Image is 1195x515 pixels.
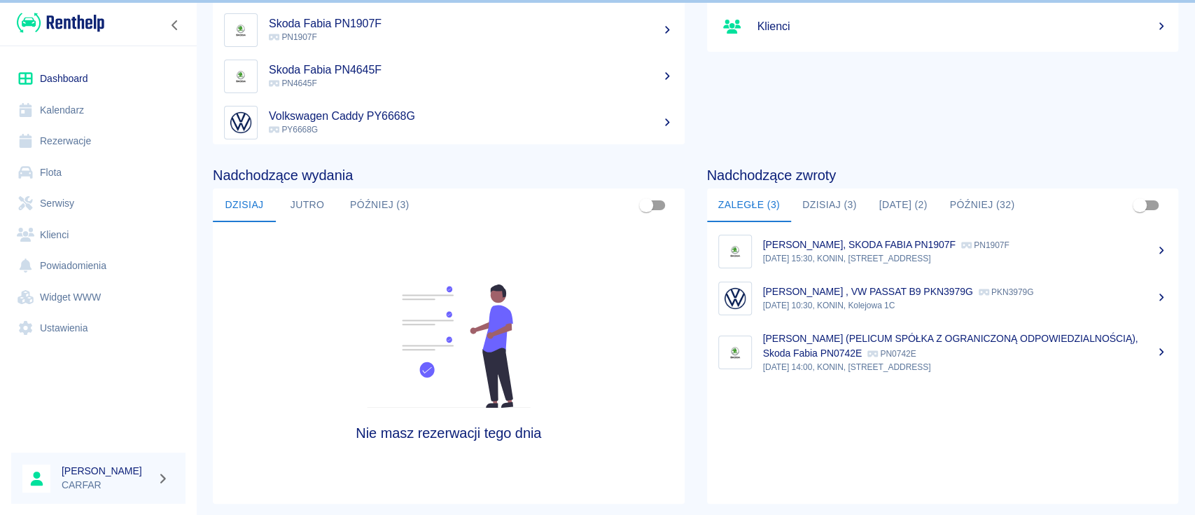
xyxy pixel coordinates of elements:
[763,286,973,297] p: [PERSON_NAME] , VW PASSAT B9 PKN3979G
[213,99,685,146] a: ImageVolkswagen Caddy PY6668G PY6668G
[11,188,186,219] a: Serwisy
[269,32,317,42] span: PN1907F
[11,95,186,126] a: Kalendarz
[269,109,673,123] h5: Volkswagen Caddy PY6668G
[213,53,685,99] a: ImageSkoda Fabia PN4645F PN4645F
[722,285,748,312] img: Image
[269,78,317,88] span: PN4645F
[722,238,748,265] img: Image
[213,7,685,53] a: ImageSkoda Fabia PN1907F PN1907F
[707,167,1179,184] h4: Nadchodzące zwroty
[763,239,956,250] p: [PERSON_NAME], SKODA FABIA PN1907F
[213,188,276,222] button: Dzisiaj
[939,188,1026,222] button: Później (32)
[11,250,186,282] a: Powiadomienia
[791,188,868,222] button: Dzisiaj (3)
[979,287,1034,297] p: PKN3979G
[722,339,748,366] img: Image
[272,425,625,441] h4: Nie masz rezerwacji tego dnia
[763,252,1168,265] p: [DATE] 15:30, KONIN, [STREET_ADDRESS]
[707,275,1179,322] a: Image[PERSON_NAME] , VW PASSAT B9 PKN3979G PKN3979G[DATE] 10:30, KONIN, Kolejowa 1C
[213,167,685,184] h4: Nadchodzące wydania
[62,464,151,478] h6: [PERSON_NAME]
[763,361,1168,373] p: [DATE] 14:00, KONIN, [STREET_ADDRESS]
[707,7,1179,46] a: Klienci
[11,11,104,34] a: Renthelp logo
[228,17,254,43] img: Image
[633,192,659,219] span: Pokaż przypisane tylko do mnie
[228,109,254,136] img: Image
[961,240,1009,250] p: PN1907F
[867,188,938,222] button: [DATE] (2)
[707,228,1179,275] a: Image[PERSON_NAME], SKODA FABIA PN1907F PN1907F[DATE] 15:30, KONIN, [STREET_ADDRESS]
[269,63,673,77] h5: Skoda Fabia PN4645F
[269,17,673,31] h5: Skoda Fabia PN1907F
[707,322,1179,383] a: Image[PERSON_NAME] (PELICUM SPÓŁKA Z OGRANICZONĄ ODPOWIEDZIALNOŚCIĄ), Skoda Fabia PN0742E PN0742E...
[165,16,186,34] button: Zwiń nawigację
[867,349,916,359] p: PN0742E
[269,125,318,135] span: PY6668G
[276,188,339,222] button: Jutro
[339,188,421,222] button: Później (3)
[1126,192,1153,219] span: Pokaż przypisane tylko do mnie
[228,63,254,90] img: Image
[11,313,186,344] a: Ustawienia
[757,20,1168,34] h5: Klienci
[11,282,186,313] a: Widget WWW
[11,125,186,157] a: Rezerwacje
[11,219,186,251] a: Klienci
[763,299,1168,312] p: [DATE] 10:30, KONIN, Kolejowa 1C
[11,157,186,188] a: Flota
[11,63,186,95] a: Dashboard
[707,188,791,222] button: Zaległe (3)
[17,11,104,34] img: Renthelp logo
[62,478,151,493] p: CARFAR
[358,284,539,408] img: Fleet
[763,333,1138,359] p: [PERSON_NAME] (PELICUM SPÓŁKA Z OGRANICZONĄ ODPOWIEDZIALNOŚCIĄ), Skoda Fabia PN0742E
